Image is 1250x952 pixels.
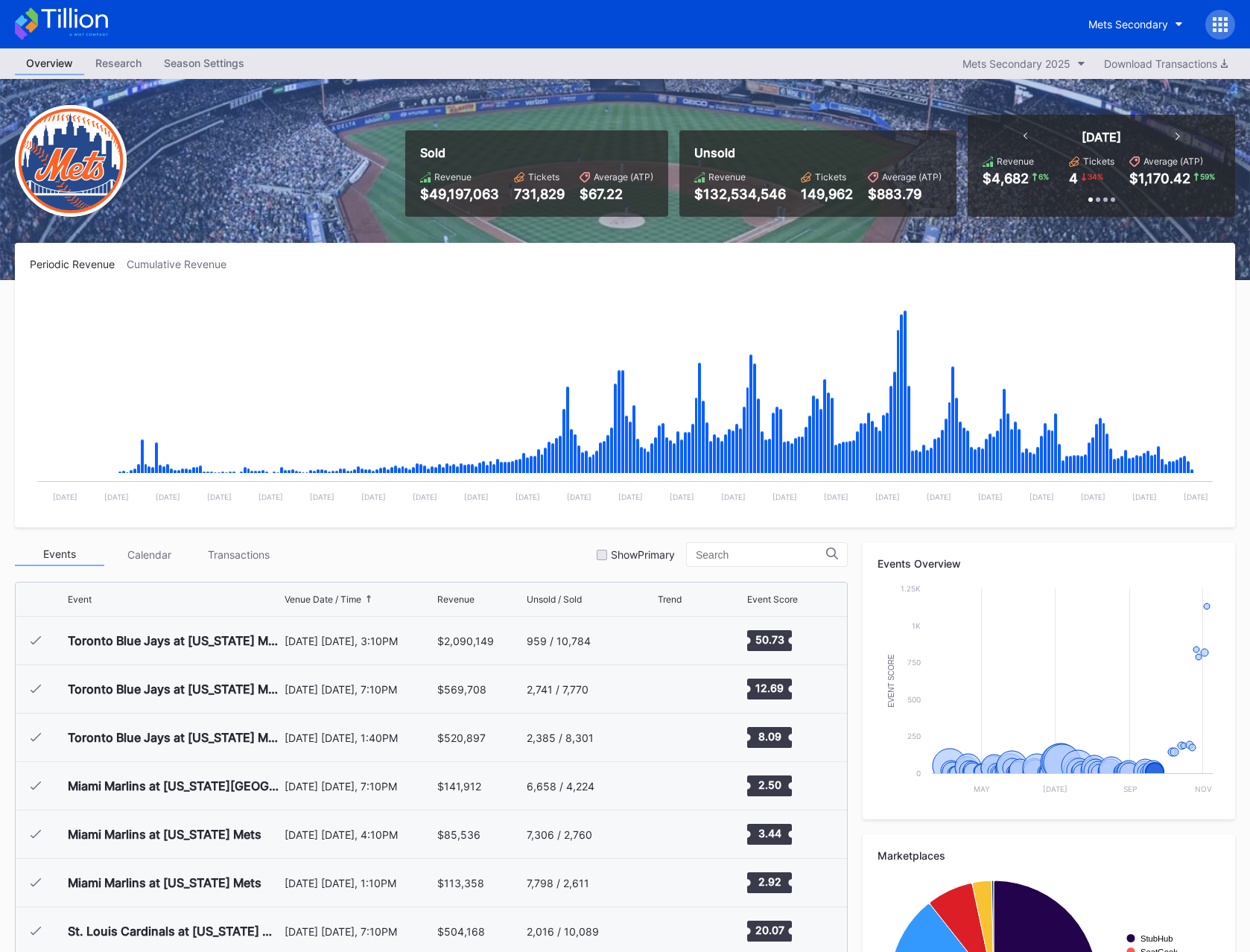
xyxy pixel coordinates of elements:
[658,622,702,659] svg: Chart title
[887,654,895,708] text: Event Score
[285,877,434,889] div: [DATE] [DATE], 1:10PM
[878,849,1220,862] div: Marketplaces
[68,633,281,648] div: Toronto Blue Jays at [US_STATE] Mets (Mets Opening Day)
[694,186,786,202] div: $132,534,546
[758,778,781,791] text: 2.50
[658,594,682,605] div: Trend
[437,683,486,696] div: $569,708
[1043,784,1067,793] text: [DATE]
[84,52,153,74] div: Research
[1199,171,1216,183] div: 59 %
[912,621,921,630] text: 1k
[104,543,194,566] div: Calendar
[1077,10,1194,38] button: Mets Secondary
[68,827,261,842] div: Miami Marlins at [US_STATE] Mets
[978,492,1003,501] text: [DATE]
[15,52,84,75] div: Overview
[1083,156,1114,167] div: Tickets
[413,492,437,501] text: [DATE]
[285,594,361,605] div: Venue Date / Time
[907,732,921,740] text: 250
[68,594,92,605] div: Event
[878,581,1220,805] svg: Chart title
[580,186,653,202] div: $67.22
[527,877,589,889] div: 7,798 / 2,611
[285,828,434,841] div: [DATE] [DATE], 4:10PM
[658,719,702,756] svg: Chart title
[527,732,594,744] div: 2,385 / 8,301
[801,186,853,202] div: 149,962
[53,492,77,501] text: [DATE]
[1069,171,1078,186] div: 4
[434,171,472,183] div: Revenue
[696,549,826,561] input: Search
[567,492,591,501] text: [DATE]
[515,492,540,501] text: [DATE]
[437,780,481,793] div: $141,912
[527,635,591,647] div: 959 / 10,784
[1088,18,1168,31] div: Mets Secondary
[658,767,702,805] svg: Chart title
[824,492,848,501] text: [DATE]
[285,925,434,938] div: [DATE] [DATE], 7:10PM
[420,145,653,160] div: Sold
[997,156,1034,167] div: Revenue
[1184,492,1208,501] text: [DATE]
[1029,492,1054,501] text: [DATE]
[1143,156,1203,167] div: Average (ATP)
[527,780,594,793] div: 6,658 / 4,224
[758,730,781,743] text: 8.09
[156,492,180,501] text: [DATE]
[955,54,1093,74] button: Mets Secondary 2025
[1104,57,1228,70] div: Download Transactions
[285,683,434,696] div: [DATE] [DATE], 7:10PM
[1097,54,1235,74] button: Download Transactions
[527,828,592,841] div: 7,306 / 2,760
[464,492,489,501] text: [DATE]
[30,258,127,270] div: Periodic Revenue
[30,289,1220,513] svg: Chart title
[658,913,702,950] svg: Chart title
[611,548,675,561] div: Show Primary
[437,732,486,744] div: $520,897
[755,924,784,936] text: 20.07
[68,778,281,793] div: Miami Marlins at [US_STATE][GEOGRAPHIC_DATA] (Bark at the Park)
[694,145,942,160] div: Unsold
[68,875,261,890] div: Miami Marlins at [US_STATE] Mets
[194,543,283,566] div: Transactions
[901,584,921,593] text: 1.25k
[285,780,434,793] div: [DATE] [DATE], 7:10PM
[1140,934,1173,943] text: StubHub
[1123,784,1137,793] text: Sep
[815,171,846,183] div: Tickets
[594,171,653,183] div: Average (ATP)
[755,633,784,646] text: 50.73
[420,186,499,202] div: $49,197,063
[84,52,153,75] a: Research
[721,492,746,501] text: [DATE]
[708,171,746,183] div: Revenue
[878,557,1220,570] div: Events Overview
[962,57,1070,70] div: Mets Secondary 2025
[127,258,238,270] div: Cumulative Revenue
[907,695,921,704] text: 500
[1129,171,1190,186] div: $1,170.42
[882,171,942,183] div: Average (ATP)
[1037,171,1050,183] div: 6 %
[983,171,1029,186] div: $4,682
[1081,492,1105,501] text: [DATE]
[658,816,702,853] svg: Chart title
[670,492,694,501] text: [DATE]
[868,186,942,202] div: $883.79
[618,492,643,501] text: [DATE]
[258,492,283,501] text: [DATE]
[437,877,484,889] div: $113,358
[658,670,702,708] svg: Chart title
[285,635,434,647] div: [DATE] [DATE], 3:10PM
[437,828,480,841] div: $85,536
[527,594,582,605] div: Unsold / Sold
[207,492,232,501] text: [DATE]
[437,925,485,938] div: $504,168
[747,594,798,605] div: Event Score
[974,784,990,793] text: May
